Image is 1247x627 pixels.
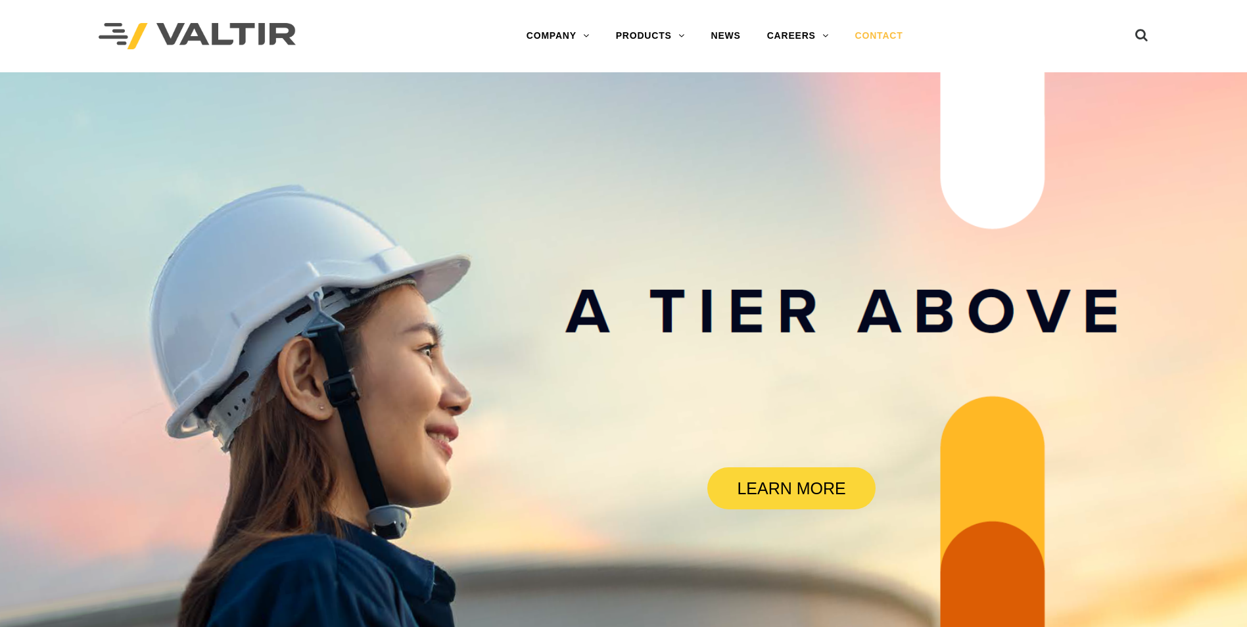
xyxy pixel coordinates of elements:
a: PRODUCTS [603,23,698,49]
img: Valtir [99,23,296,50]
a: LEARN MORE [707,467,876,509]
a: CONTACT [842,23,916,49]
a: NEWS [698,23,754,49]
a: CAREERS [754,23,842,49]
a: COMPANY [513,23,603,49]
